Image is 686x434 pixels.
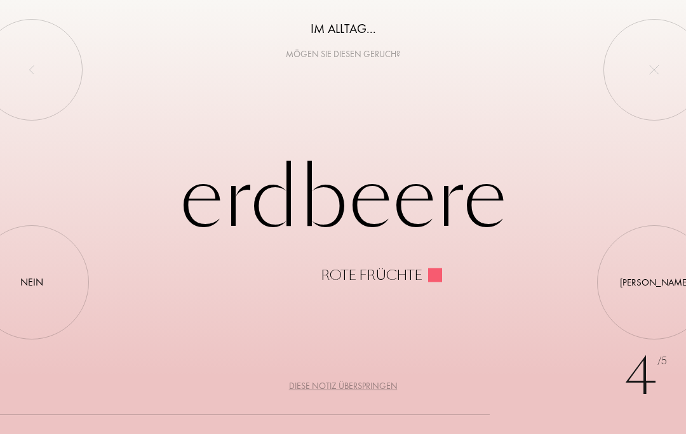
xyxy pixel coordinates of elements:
div: Diese Notiz überspringen [289,379,398,393]
div: Nein [20,275,43,290]
img: quit_onboard.svg [649,65,659,75]
span: /5 [657,354,667,369]
div: 4 [624,339,667,415]
img: left_onboard.svg [27,65,37,75]
div: Rote Früchte [321,268,422,282]
div: Erdbeere [69,152,617,282]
